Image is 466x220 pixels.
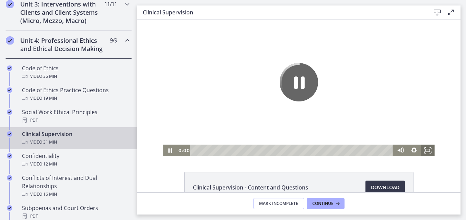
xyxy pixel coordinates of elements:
div: Code of Ethics [22,64,129,81]
span: · 36 min [42,72,57,81]
i: Completed [7,109,12,115]
button: Pause [142,43,181,82]
span: Clinical Supervision - Content and Questions [193,183,308,192]
a: Download [365,181,405,194]
span: Download [371,183,399,192]
div: Video [22,94,129,102]
span: · 19 min [42,94,57,102]
span: Mark Incomplete [259,201,298,206]
i: Completed [7,87,12,93]
div: Code of Ethics Practice Questions [22,86,129,102]
div: Video [22,72,129,81]
div: Video [22,190,129,198]
i: Completed [7,131,12,137]
div: Video [22,138,129,146]
button: Continue [307,198,345,209]
button: Mark Incomplete [253,198,304,209]
span: · 31 min [42,138,57,146]
i: Completed [6,36,14,45]
button: Mute [256,125,270,136]
i: Completed [7,205,12,211]
span: Continue [312,201,334,206]
div: PDF [22,116,129,124]
button: Pause [26,125,39,136]
i: Completed [7,153,12,159]
h2: Unit 4: Professional Ethics and Ethical Decision Making [20,36,104,53]
i: Completed [7,65,12,71]
div: Video [22,160,129,168]
button: Show settings menu [270,125,284,136]
div: Clinical Supervision [22,130,129,146]
div: Social Work Ethical Principles [22,108,129,124]
div: Conflicts of Interest and Dual Relationships [22,174,129,198]
iframe: Video Lesson [137,20,461,156]
div: Confidentiality [22,152,129,168]
i: Completed [7,175,12,181]
span: · 16 min [42,190,57,198]
span: 9 / 9 [110,36,117,45]
h3: Clinical Supervision [143,8,419,16]
div: Playbar [58,125,253,136]
button: Fullscreen [284,125,298,136]
span: · 12 min [42,160,57,168]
